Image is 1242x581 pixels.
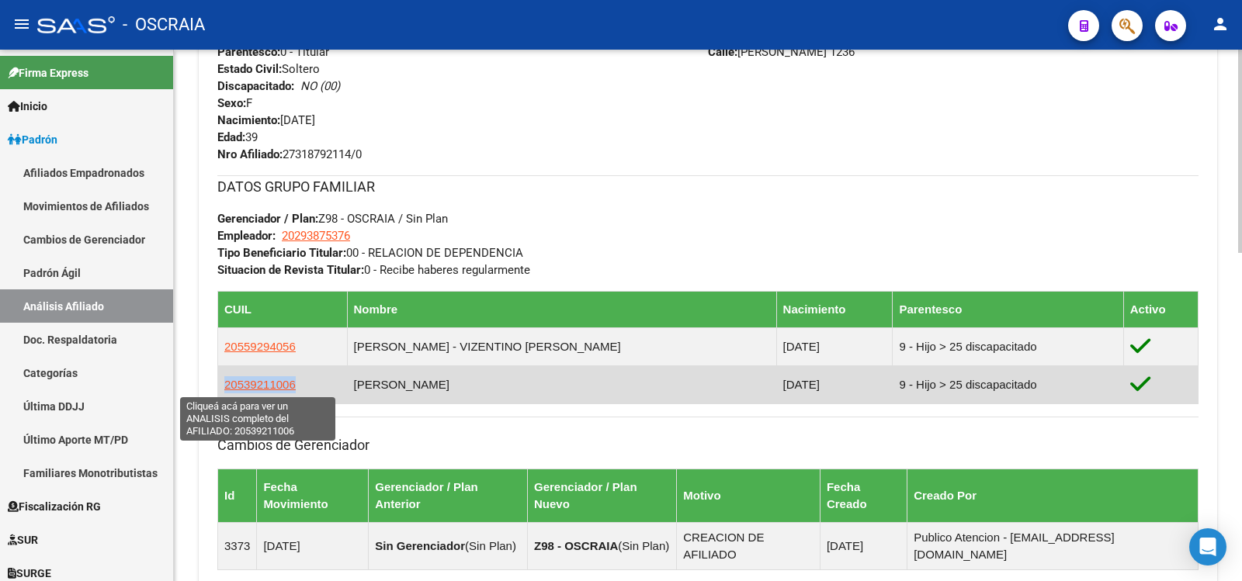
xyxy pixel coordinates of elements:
span: 00 - RELACION DE DEPENDENCIA [217,246,523,260]
span: Firma Express [8,64,88,81]
td: 9 - Hijo > 25 discapacitado [893,365,1123,403]
span: 39 [217,130,258,144]
span: 20293875376 [282,229,350,243]
span: [DATE] [217,113,315,127]
strong: Empleador: [217,229,276,243]
span: [PERSON_NAME] 1236 [708,45,855,59]
span: SUR [8,531,38,548]
th: Fecha Creado [820,469,907,522]
span: 20539211006 [224,378,296,391]
span: Padrón [8,131,57,148]
h3: Cambios de Gerenciador [217,434,1199,456]
span: 0 - Recibe haberes regularmente [217,263,530,277]
td: [PERSON_NAME] - VIZENTINO [PERSON_NAME] [347,327,776,365]
mat-icon: person [1211,15,1230,33]
strong: Sexo: [217,96,246,110]
strong: Z98 - OSCRAIA [534,539,618,552]
td: [DATE] [820,522,907,569]
span: Z98 - OSCRAIA / Sin Plan [217,212,448,226]
td: [PERSON_NAME] [347,365,776,403]
strong: Gerenciador / Plan: [217,212,318,226]
strong: Tipo Beneficiario Titular: [217,246,346,260]
td: ( ) [528,522,677,569]
span: 0 - Titular [217,45,329,59]
th: Gerenciador / Plan Nuevo [528,469,677,522]
mat-icon: menu [12,15,31,33]
span: 20559294056 [224,340,296,353]
th: Creado Por [907,469,1199,522]
strong: Nro Afiliado: [217,147,283,161]
td: Publico Atencion - [EMAIL_ADDRESS][DOMAIN_NAME] [907,522,1199,569]
h3: DATOS GRUPO FAMILIAR [217,176,1199,198]
th: Motivo [677,469,820,522]
span: - OSCRAIA [123,8,205,42]
th: Id [218,469,257,522]
strong: Discapacitado: [217,79,294,93]
span: 27318792114/0 [217,147,362,161]
i: NO (00) [300,79,340,93]
strong: Parentesco: [217,45,280,59]
th: CUIL [218,291,348,327]
span: Fiscalización RG [8,498,101,515]
span: Sin Plan [469,539,512,552]
td: CREACION DE AFILIADO [677,522,820,569]
strong: Edad: [217,130,245,144]
span: F [217,96,252,110]
span: Inicio [8,98,47,115]
th: Nombre [347,291,776,327]
th: Gerenciador / Plan Anterior [369,469,528,522]
th: Nacimiento [776,291,893,327]
td: 3373 [218,522,257,569]
strong: Estado Civil: [217,62,282,76]
th: Fecha Movimiento [257,469,369,522]
strong: Situacion de Revista Titular: [217,263,364,277]
th: Parentesco [893,291,1123,327]
span: Soltero [217,62,320,76]
th: Activo [1123,291,1198,327]
td: 9 - Hijo > 25 discapacitado [893,327,1123,365]
td: [DATE] [776,327,893,365]
strong: Calle: [708,45,737,59]
td: [DATE] [776,365,893,403]
td: [DATE] [257,522,369,569]
td: ( ) [369,522,528,569]
strong: Nacimiento: [217,113,280,127]
strong: Sin Gerenciador [375,539,465,552]
div: Open Intercom Messenger [1189,528,1226,565]
span: Sin Plan [622,539,665,552]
